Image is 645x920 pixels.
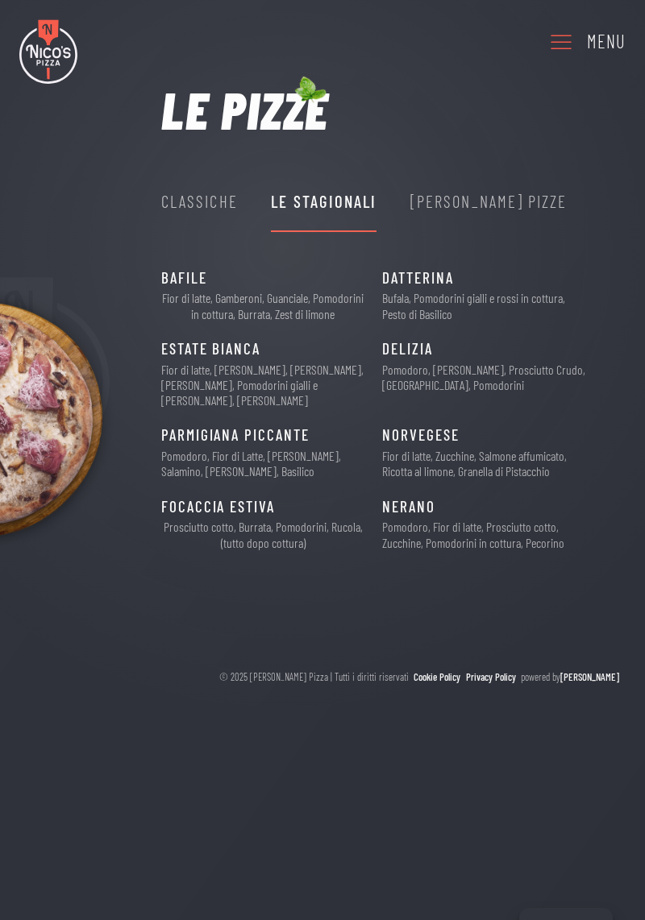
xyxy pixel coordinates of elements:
h1: Le pizze [161,84,329,135]
span: NERANO [382,495,435,520]
span: DATTERINA [382,266,453,291]
span: PARMIGIANA PICCANTE [161,423,309,448]
div: powered by [521,669,619,685]
div: © 2025 [PERSON_NAME] Pizza | Tutti i diritti riservati [219,669,409,685]
p: Prosciutto cotto, Burrata, Pomodorini, Rucola, (tutto dopo cottura) [161,519,364,549]
img: Nico's Pizza Logo Colori [19,19,77,84]
a: Menu [548,19,626,64]
p: Fior di latte, Gamberoni, Guanciale, Pomodorini in cottura, Burrata, Zest di limone [161,290,364,321]
div: Classiche [161,188,238,214]
p: Pomodoro, Fior di Latte, [PERSON_NAME], Salamino, [PERSON_NAME], Basilico [161,448,364,479]
p: Fior di latte, [PERSON_NAME], [PERSON_NAME], [PERSON_NAME], Pomodorini gialli e [PERSON_NAME], [P... [161,362,364,408]
div: Le Stagionali [271,188,377,214]
div: [PERSON_NAME] Pizze [410,188,568,214]
a: Privacy Policy [466,669,516,685]
div: Menu [587,27,626,56]
p: Pomodoro, [PERSON_NAME], Prosciutto Crudo, [GEOGRAPHIC_DATA], Pomodorini [382,362,585,392]
a: Cookie Policy [414,669,460,685]
p: Bufala, Pomodorini gialli e rossi in cottura, Pesto di Basilico [382,290,585,321]
span: ESTATE BIANCA [161,337,260,362]
p: Pomodoro, Fior di latte, Prosciutto cotto, Zucchine, Pomodorini in cottura, Pecorino [382,519,585,549]
span: FOCACCIA ESTIVA [161,495,275,520]
span: DELIZIA [382,337,432,362]
p: Fior di latte, Zucchine, Salmone affumicato, Ricotta al limone, Granella di Pistacchio [382,448,585,479]
span: NORVEGESE [382,423,459,448]
span: BAFILE [161,266,207,291]
a: [PERSON_NAME] [560,670,619,683]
